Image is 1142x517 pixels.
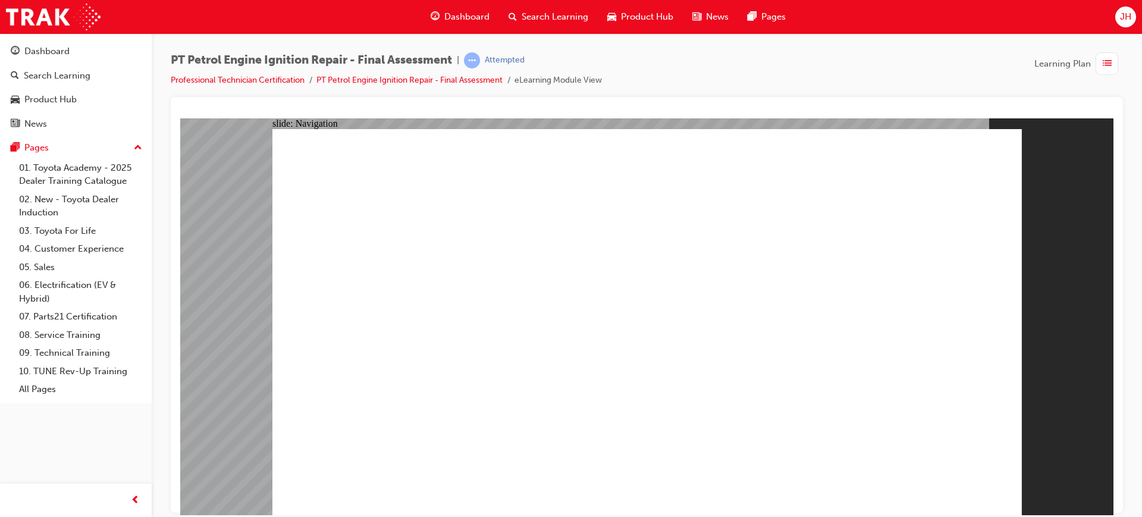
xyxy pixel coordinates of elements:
span: news-icon [692,10,701,24]
span: Dashboard [444,10,490,24]
div: Pages [24,141,49,155]
button: DashboardSearch LearningProduct HubNews [5,38,147,137]
a: 08. Service Training [14,326,147,344]
span: list-icon [1103,57,1112,71]
button: Pages [5,137,147,159]
a: 05. Sales [14,258,147,277]
span: search-icon [509,10,517,24]
li: eLearning Module View [514,74,602,87]
a: 06. Electrification (EV & Hybrid) [14,276,147,308]
span: Learning Plan [1034,57,1091,71]
div: Dashboard [24,45,70,58]
a: All Pages [14,380,147,399]
a: Professional Technician Certification [171,75,305,85]
div: Search Learning [24,69,90,83]
span: car-icon [11,95,20,105]
span: search-icon [11,71,19,82]
span: pages-icon [11,143,20,153]
a: News [5,113,147,135]
span: Search Learning [522,10,588,24]
a: 02. New - Toyota Dealer Induction [14,190,147,222]
a: Search Learning [5,65,147,87]
a: news-iconNews [683,5,738,29]
img: Trak [6,4,101,30]
span: | [457,54,459,67]
span: News [706,10,729,24]
span: up-icon [134,140,142,156]
span: learningRecordVerb_ATTEMPT-icon [464,52,480,68]
span: guage-icon [431,10,440,24]
a: Dashboard [5,40,147,62]
span: news-icon [11,119,20,130]
span: pages-icon [748,10,757,24]
a: 01. Toyota Academy - 2025 Dealer Training Catalogue [14,159,147,190]
div: News [24,117,47,131]
span: car-icon [607,10,616,24]
div: Attempted [485,55,525,66]
span: Pages [761,10,786,24]
span: Product Hub [621,10,673,24]
a: 09. Technical Training [14,344,147,362]
a: PT Petrol Engine Ignition Repair - Final Assessment [316,75,503,85]
a: Product Hub [5,89,147,111]
a: search-iconSearch Learning [499,5,598,29]
a: pages-iconPages [738,5,795,29]
span: JH [1120,10,1131,24]
a: 03. Toyota For Life [14,222,147,240]
a: 04. Customer Experience [14,240,147,258]
a: guage-iconDashboard [421,5,499,29]
span: guage-icon [11,46,20,57]
a: car-iconProduct Hub [598,5,683,29]
button: Learning Plan [1034,52,1123,75]
div: Product Hub [24,93,77,106]
span: PT Petrol Engine Ignition Repair - Final Assessment [171,54,452,67]
button: JH [1115,7,1136,27]
span: prev-icon [131,493,140,508]
a: 10. TUNE Rev-Up Training [14,362,147,381]
a: 07. Parts21 Certification [14,308,147,326]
